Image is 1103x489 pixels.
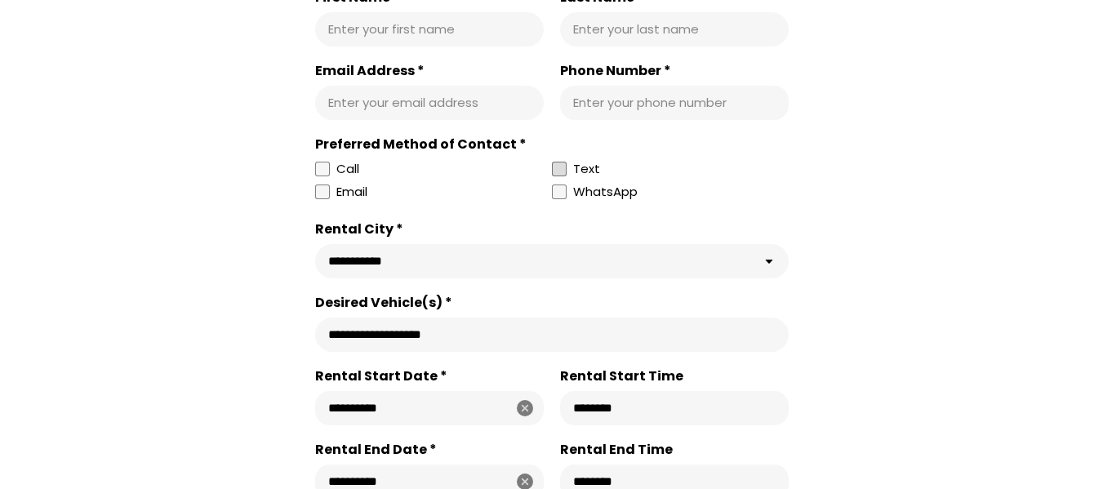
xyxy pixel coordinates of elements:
[328,21,531,38] input: First Name *
[315,244,789,278] select: Rental City *
[315,442,544,458] label: Rental End Date *
[560,63,789,79] label: Phone Number *
[573,21,776,38] input: Last Name *
[336,182,367,202] div: Email
[328,95,531,111] input: Email Address *
[573,159,600,179] div: Text
[336,159,359,179] div: Call
[315,63,544,79] label: Email Address *
[315,368,544,385] label: Rental Start Date *
[573,182,638,205] div: WhatsApp
[315,295,789,311] label: Desired Vehicle(s) *
[315,221,789,238] div: Rental City *
[560,442,789,458] label: Rental End Time
[328,327,776,343] input: Desired Vehicle(s) *
[315,136,789,153] div: Preferred Method of Contact *
[560,368,789,385] label: Rental Start Time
